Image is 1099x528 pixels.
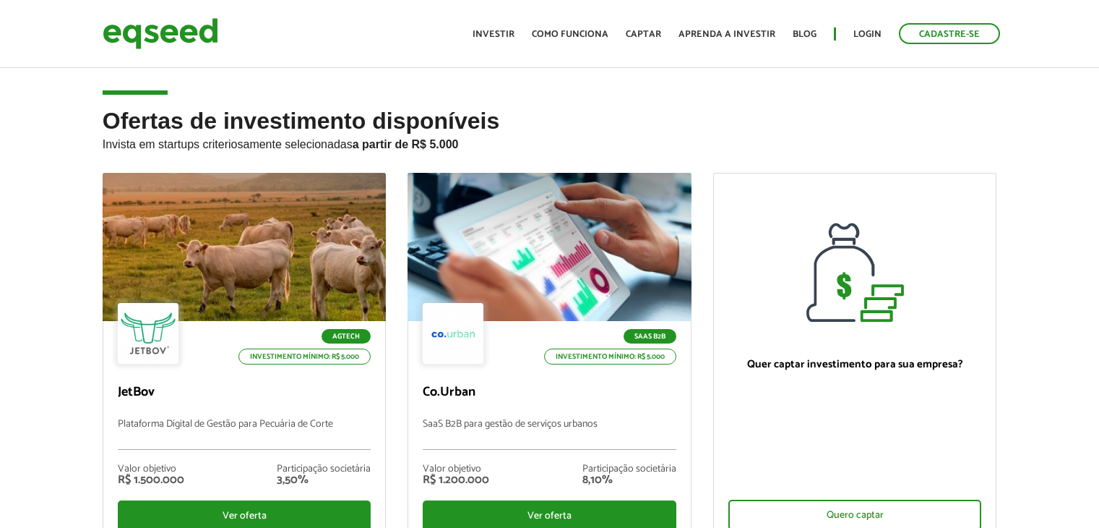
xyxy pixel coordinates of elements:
p: Plataforma Digital de Gestão para Pecuária de Corte [118,419,371,450]
a: Investir [473,30,514,39]
p: JetBov [118,385,371,401]
div: Valor objetivo [118,464,184,474]
div: 3,50% [277,474,371,486]
img: EqSeed [103,14,218,53]
h2: Ofertas de investimento disponíveis [103,108,997,173]
div: Participação societária [277,464,371,474]
div: Valor objetivo [423,464,489,474]
p: Agtech [322,329,371,344]
p: Co.Urban [423,385,676,401]
p: Investimento mínimo: R$ 5.000 [238,349,371,365]
a: Aprenda a investir [678,30,775,39]
p: Invista em startups criteriosamente selecionadas [103,134,997,151]
p: SaaS B2B [624,329,676,344]
a: Cadastre-se [899,23,1000,44]
a: Login [853,30,882,39]
p: SaaS B2B para gestão de serviços urbanos [423,419,676,450]
p: Investimento mínimo: R$ 5.000 [544,349,676,365]
a: Blog [793,30,816,39]
strong: a partir de R$ 5.000 [353,138,459,150]
div: 8,10% [582,474,676,486]
p: Quer captar investimento para sua empresa? [728,358,982,371]
div: R$ 1.500.000 [118,474,184,486]
div: Participação societária [582,464,676,474]
a: Captar [626,30,661,39]
div: R$ 1.200.000 [423,474,489,486]
a: Como funciona [532,30,608,39]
